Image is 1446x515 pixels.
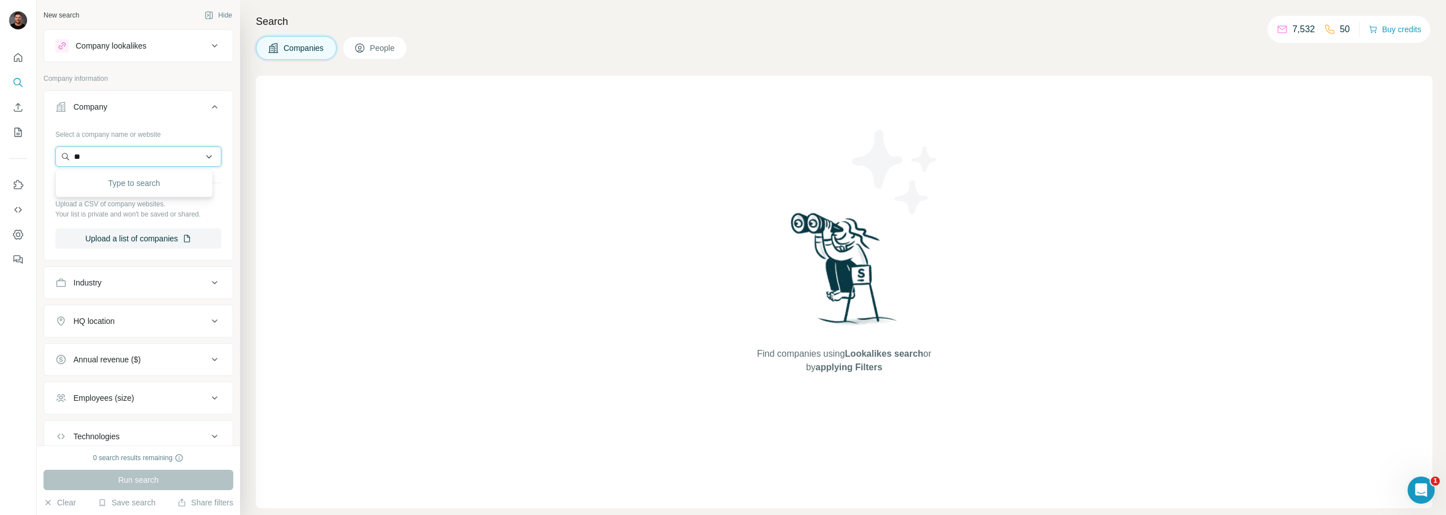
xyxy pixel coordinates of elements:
[9,72,27,93] button: Search
[177,497,233,508] button: Share filters
[43,10,79,20] div: New search
[43,73,233,84] p: Company information
[1292,23,1315,36] p: 7,532
[9,47,27,68] button: Quick start
[73,431,120,442] div: Technologies
[44,269,233,296] button: Industry
[256,14,1432,29] h4: Search
[1340,23,1350,36] p: 50
[55,199,221,209] p: Upload a CSV of company websites.
[786,210,903,336] img: Surfe Illustration - Woman searching with binoculars
[73,354,141,365] div: Annual revenue ($)
[73,101,107,112] div: Company
[98,497,155,508] button: Save search
[43,497,76,508] button: Clear
[44,32,233,59] button: Company lookalikes
[9,97,27,118] button: Enrich CSV
[44,308,233,335] button: HQ location
[284,42,325,54] span: Companies
[44,346,233,373] button: Annual revenue ($)
[73,392,134,404] div: Employees (size)
[816,362,882,372] span: applying Filters
[44,423,233,450] button: Technologies
[9,11,27,29] img: Avatar
[73,315,115,327] div: HQ location
[93,453,184,463] div: 0 search results remaining
[9,122,27,142] button: My lists
[1369,21,1421,37] button: Buy credits
[1408,477,1435,504] iframe: Intercom live chat
[73,277,102,288] div: Industry
[9,175,27,195] button: Use Surfe on LinkedIn
[55,228,221,249] button: Upload a list of companies
[58,172,210,194] div: Type to search
[754,347,934,374] span: Find companies using or by
[44,384,233,412] button: Employees (size)
[55,125,221,140] div: Select a company name or website
[845,349,924,358] span: Lookalikes search
[9,224,27,245] button: Dashboard
[44,93,233,125] button: Company
[9,249,27,270] button: Feedback
[76,40,146,51] div: Company lookalikes
[844,121,946,223] img: Surfe Illustration - Stars
[197,7,240,24] button: Hide
[1431,477,1440,486] span: 1
[9,200,27,220] button: Use Surfe API
[370,42,396,54] span: People
[55,209,221,219] p: Your list is private and won't be saved or shared.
